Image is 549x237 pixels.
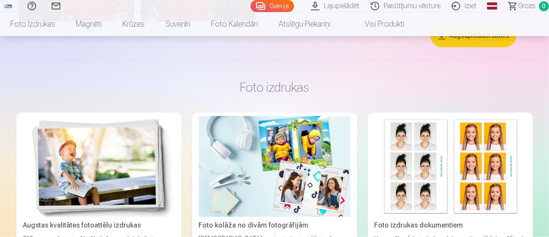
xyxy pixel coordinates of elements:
[201,12,268,36] a: Foto kalendāri
[341,12,415,36] a: Visi produkti
[23,116,175,217] img: Augstas kvalitātes fotoattēlu izdrukas
[518,1,536,11] span: Grozs
[155,12,201,36] a: Suvenīri
[195,221,354,231] div: Foto kolāža no divām fotogrāfijām
[539,1,549,11] span: 0
[268,12,341,36] a: Atslēgu piekariņi
[65,12,112,36] a: Magnēti
[375,116,526,217] img: Foto izdrukas dokumentiem
[431,25,516,47] button: Augšupielādēt bildes
[371,221,530,231] div: Foto izdrukas dokumentiem
[23,80,526,95] h3: Foto izdrukas
[20,221,178,231] div: Augstas kvalitātes fotoattēlu izdrukas
[3,3,13,9] img: /fa1
[199,116,350,217] img: Foto kolāža no divām fotogrāfijām
[112,12,155,36] a: Krūzes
